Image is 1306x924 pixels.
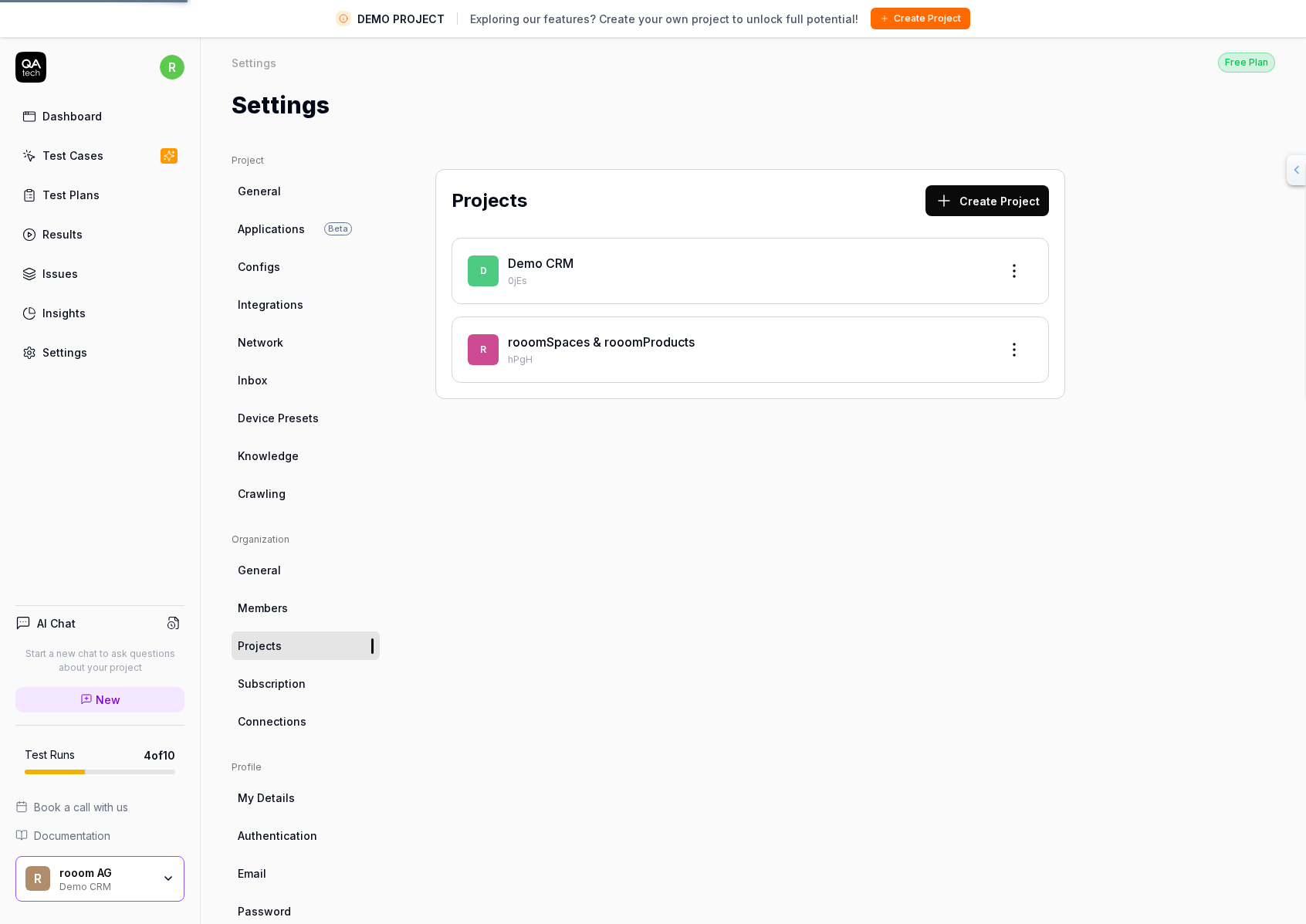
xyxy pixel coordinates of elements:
span: Configs [238,259,280,275]
span: r [25,866,50,891]
a: Test Plans [15,180,184,210]
span: Email [238,865,266,882]
p: hPgH [508,353,986,367]
span: Members [238,600,288,616]
a: My Details [232,784,380,812]
div: Demo CRM [59,879,152,892]
a: Device Presets [232,404,380,432]
a: Documentation [15,828,184,844]
span: Knowledge [238,448,299,464]
span: 4 of 10 [144,747,175,763]
span: Crawling [238,486,286,502]
a: Insights [15,298,184,328]
span: r [160,55,184,80]
a: Settings [15,337,184,367]
a: General [232,556,380,584]
a: Members [232,594,380,622]
span: Inbox [238,372,267,388]
span: D [468,256,499,286]
span: New [96,692,120,708]
span: General [238,562,281,578]
span: Subscription [238,675,306,692]
span: Documentation [34,828,110,844]
a: Results [15,219,184,249]
span: Device Presets [238,410,319,426]
div: Results [42,226,83,242]
h2: Projects [452,187,527,215]
div: Profile [232,760,380,774]
span: Applications [238,221,305,237]
div: Insights [42,305,86,321]
span: Projects [238,638,282,654]
p: 0jEs [508,274,986,288]
span: Exploring our features? Create your own project to unlock full potential! [470,11,858,27]
span: General [238,183,281,199]
span: Password [238,903,291,919]
div: Test Cases [42,147,103,164]
div: Settings [42,344,87,360]
span: My Details [238,790,295,806]
span: Authentication [238,828,317,844]
a: Network [232,328,380,357]
div: Settings [232,55,276,70]
span: Connections [238,713,306,729]
a: Authentication [232,821,380,850]
div: Organization [232,533,380,547]
span: Network [238,334,283,350]
div: Project [232,154,380,168]
button: Create Project [925,185,1049,216]
button: Create Project [871,8,970,29]
p: Start a new chat to ask questions about your project [15,647,184,675]
h5: Test Runs [25,748,75,762]
h1: Settings [232,88,330,123]
a: Subscription [232,669,380,698]
a: General [232,177,380,205]
a: rooomSpaces & rooomProducts [508,334,695,350]
a: Email [232,859,380,888]
a: Knowledge [232,442,380,470]
a: Dashboard [15,101,184,131]
a: New [15,687,184,712]
a: Inbox [232,366,380,394]
h4: AI Chat [37,615,76,631]
a: Demo CRM [508,256,573,271]
a: Issues [15,259,184,289]
span: Book a call with us [34,799,128,815]
div: Dashboard [42,108,102,124]
a: Book a call with us [15,799,184,815]
div: Issues [42,266,78,282]
button: r [160,52,184,83]
a: Test Cases [15,140,184,171]
button: rrooom AGDemo CRM [15,856,184,902]
a: Integrations [232,290,380,319]
span: Beta [324,222,352,235]
a: Configs [232,252,380,281]
a: Projects [232,631,380,660]
span: DEMO PROJECT [357,11,445,27]
button: Free Plan [1218,52,1275,73]
div: rooom AG [59,866,152,880]
a: ApplicationsBeta [232,215,380,243]
span: r [468,334,499,365]
a: Connections [232,707,380,736]
span: Integrations [238,296,303,313]
div: Test Plans [42,187,100,203]
a: Crawling [232,479,380,508]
